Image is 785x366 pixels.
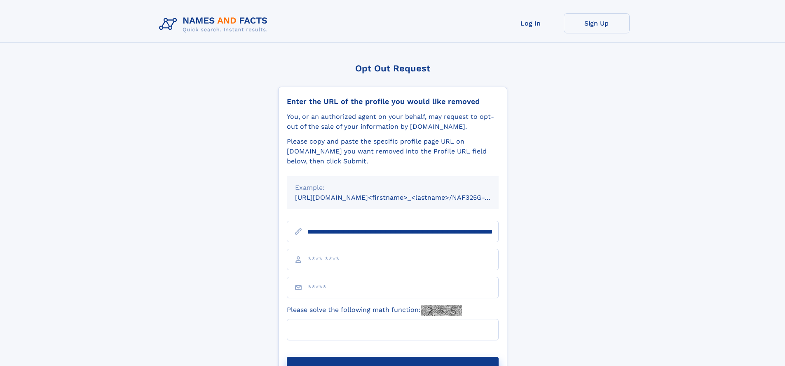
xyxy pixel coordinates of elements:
[287,137,499,166] div: Please copy and paste the specific profile page URL on [DOMAIN_NAME] you want removed into the Pr...
[156,13,274,35] img: Logo Names and Facts
[295,194,514,201] small: [URL][DOMAIN_NAME]<firstname>_<lastname>/NAF325G-xxxxxxxx
[287,97,499,106] div: Enter the URL of the profile you would like removed
[278,63,507,73] div: Opt Out Request
[564,13,630,33] a: Sign Up
[295,183,490,193] div: Example:
[287,112,499,132] div: You, or an authorized agent on your behalf, may request to opt-out of the sale of your informatio...
[287,305,462,316] label: Please solve the following math function:
[498,13,564,33] a: Log In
